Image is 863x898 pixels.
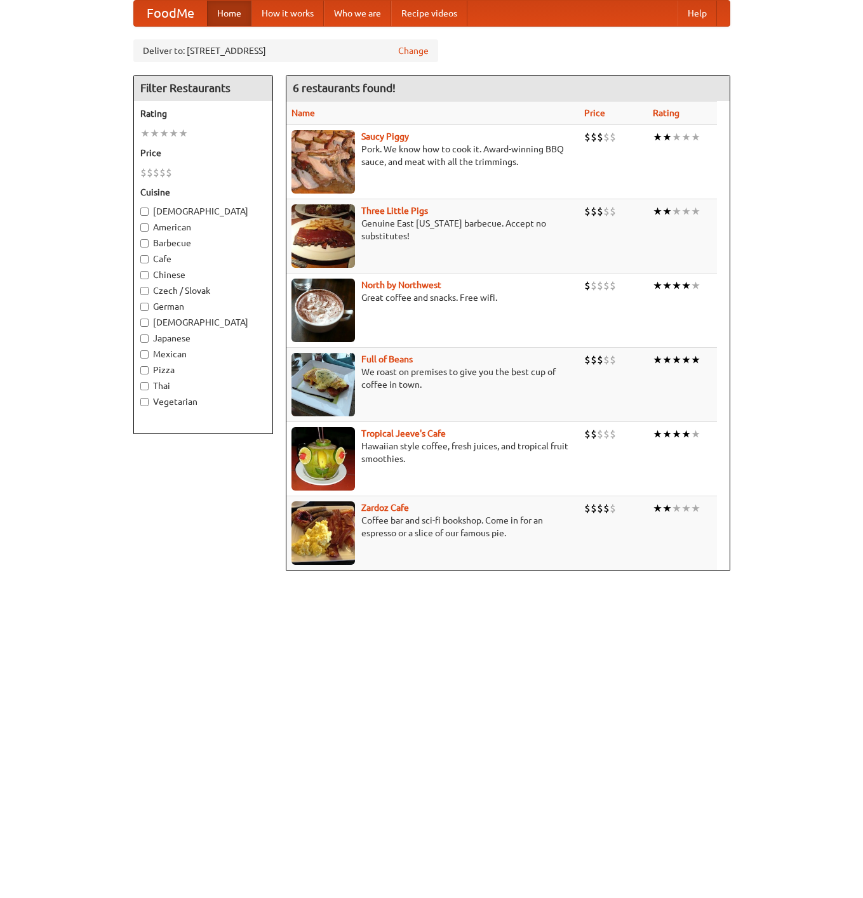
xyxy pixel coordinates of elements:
img: beans.jpg [291,353,355,416]
input: Pizza [140,366,149,374]
h5: Price [140,147,266,159]
li: ★ [653,279,662,293]
li: ★ [681,427,691,441]
li: ★ [691,130,700,144]
a: Home [207,1,251,26]
input: [DEMOGRAPHIC_DATA] [140,208,149,216]
a: Full of Beans [361,354,413,364]
li: ★ [672,427,681,441]
img: littlepigs.jpg [291,204,355,268]
a: Tropical Jeeve's Cafe [361,428,446,439]
input: Chinese [140,271,149,279]
li: $ [610,279,616,293]
a: Help [678,1,717,26]
label: Czech / Slovak [140,284,266,297]
a: Recipe videos [391,1,467,26]
li: ★ [653,427,662,441]
li: $ [603,501,610,515]
li: $ [591,353,597,367]
li: $ [610,427,616,441]
a: Saucy Piggy [361,131,409,142]
li: ★ [681,279,691,293]
input: [DEMOGRAPHIC_DATA] [140,319,149,327]
li: ★ [691,204,700,218]
li: $ [597,353,603,367]
li: ★ [662,204,672,218]
li: $ [591,130,597,144]
input: Japanese [140,334,149,343]
li: ★ [662,501,672,515]
li: $ [610,130,616,144]
input: Vegetarian [140,398,149,406]
li: ★ [653,501,662,515]
input: Mexican [140,350,149,359]
a: Change [398,44,429,57]
li: ★ [653,204,662,218]
a: Rating [653,108,679,118]
li: $ [584,279,591,293]
p: Great coffee and snacks. Free wifi. [291,291,575,304]
li: $ [597,130,603,144]
li: ★ [662,427,672,441]
li: ★ [691,279,700,293]
div: Deliver to: [STREET_ADDRESS] [133,39,438,62]
li: $ [584,501,591,515]
a: Price [584,108,605,118]
li: ★ [662,279,672,293]
a: North by Northwest [361,280,441,290]
li: ★ [681,501,691,515]
li: $ [584,427,591,441]
a: Zardoz Cafe [361,503,409,513]
li: ★ [653,130,662,144]
label: German [140,300,266,313]
input: Thai [140,382,149,390]
li: $ [153,166,159,180]
li: $ [147,166,153,180]
li: ★ [681,204,691,218]
li: $ [603,130,610,144]
label: [DEMOGRAPHIC_DATA] [140,316,266,329]
li: ★ [681,353,691,367]
a: Who we are [324,1,391,26]
label: Chinese [140,268,266,281]
label: Thai [140,380,266,392]
li: $ [140,166,147,180]
li: ★ [672,204,681,218]
li: $ [603,427,610,441]
li: ★ [662,353,672,367]
label: [DEMOGRAPHIC_DATA] [140,205,266,218]
h5: Rating [140,107,266,120]
li: $ [603,353,610,367]
li: ★ [672,130,681,144]
li: $ [603,204,610,218]
b: Three Little Pigs [361,206,428,216]
li: ★ [159,126,169,140]
li: $ [584,130,591,144]
li: ★ [178,126,188,140]
li: ★ [140,126,150,140]
li: ★ [681,130,691,144]
li: $ [597,501,603,515]
img: zardoz.jpg [291,501,355,565]
a: How it works [251,1,324,26]
img: jeeves.jpg [291,427,355,491]
li: $ [597,427,603,441]
img: north.jpg [291,279,355,342]
li: $ [591,279,597,293]
p: Coffee bar and sci-fi bookshop. Come in for an espresso or a slice of our famous pie. [291,514,575,539]
li: $ [597,279,603,293]
a: Name [291,108,315,118]
p: Pork. We know how to cook it. Award-winning BBQ sauce, and meat with all the trimmings. [291,143,575,168]
input: Czech / Slovak [140,287,149,295]
li: $ [597,204,603,218]
p: We roast on premises to give you the best cup of coffee in town. [291,366,575,391]
input: Cafe [140,255,149,263]
li: $ [584,204,591,218]
li: ★ [672,353,681,367]
label: Mexican [140,348,266,360]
